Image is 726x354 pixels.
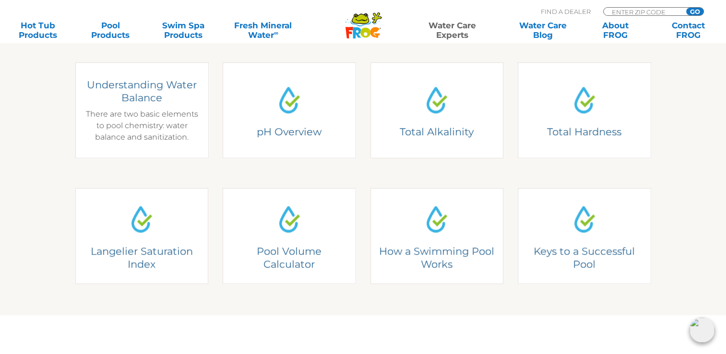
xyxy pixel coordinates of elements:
h4: Total Alkalinity [377,125,496,138]
a: Water Drop IconpH OverviewpH OverviewThe optimal pH range for your pool is 7.2-7.8. [223,62,356,158]
h4: pH Overview [230,125,349,138]
a: Water Drop IconKeys to a Successful PoolKeys to a Successful PoolIn order to create swimming pool... [518,188,651,284]
h4: Keys to a Successful Pool [532,245,637,271]
h4: Total Hardness [525,125,644,138]
input: GO [686,8,703,15]
a: Water Drop IconTotal HardnessTotal HardnessIdeal Calcium Hardness Range for Pools: 150-400ppm [518,62,651,158]
img: Water Drop Icon [567,82,602,118]
h4: How a Swimming Pool Works [377,245,496,271]
p: Find A Dealer [541,7,591,16]
img: Water Drop Icon [567,201,602,237]
a: PoolProducts [83,21,139,40]
input: Zip Code Form [611,8,676,16]
a: Water Drop IconLangelier Saturation IndexLangelier Saturation IndexTest your water and fill in th... [75,188,209,284]
a: Swim SpaProducts [155,21,212,40]
img: Water Drop Icon [124,201,159,237]
a: Water CareBlog [514,21,571,40]
sup: ∞ [274,29,278,36]
a: ContactFROG [660,21,716,40]
a: Water Drop IconWater BalanceUnderstanding Water BalanceThere are two basic elements to pool chemi... [75,62,209,158]
img: Water Drop Icon [419,82,454,118]
a: Water Drop IconTotal AlkalinityTotal AlkalinityIdeal Total Alkalinity Range for Pools: 80-120 ppm [370,62,504,158]
a: Water CareExperts [406,21,498,40]
img: Water Drop Icon [419,201,454,237]
img: Water Drop Icon [272,82,307,118]
img: Water Drop Icon [272,201,307,237]
a: Fresh MineralWater∞ [228,21,298,40]
h4: Langelier Saturation Index [82,245,201,271]
a: AboutFROG [587,21,644,40]
a: Hot TubProducts [10,21,66,40]
a: Water Drop IconPool Volume CalculatorPool Volume CalculatorFill out the form to calculate your po... [223,188,356,284]
a: Water Drop IconHow a Swimming Pool WorksHow a Swimming Pool WorksA swimming pool typically needs ... [370,188,504,284]
h4: Pool Volume Calculator [237,245,342,271]
img: openIcon [690,318,714,342]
